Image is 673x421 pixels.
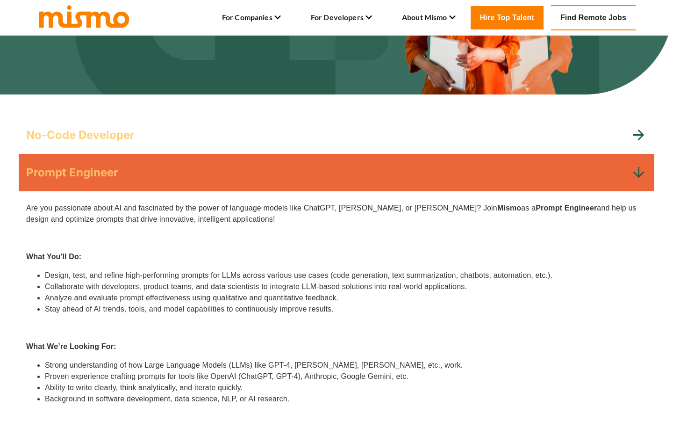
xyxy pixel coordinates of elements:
[26,128,135,143] h5: No-Code Developer
[45,382,647,393] li: Ability to write clearly, think analytically, and iterate quickly.
[45,393,647,405] li: Background in software development, data science, NLP, or AI research.
[26,253,81,261] strong: What You'll Do:
[45,360,647,371] li: Strong understanding of how Large Language Models (LLMs) like GPT-4, [PERSON_NAME], [PERSON_NAME]...
[45,304,647,315] li: Stay ahead of AI trends, tools, and model capabilities to continuously improve results.
[26,203,647,225] p: Are you passionate about AI and fascinated by the power of language models like ChatGPT, [PERSON_...
[222,10,281,26] li: For Companies
[19,116,654,154] div: No-Code Developer
[37,3,131,29] img: logo
[19,154,654,191] div: Prompt Engineer
[45,270,647,281] li: Design, test, and refine high-performing prompts for LLMs across various use cases (code generati...
[45,292,647,304] li: Analyze and evaluate prompt effectiveness using qualitative and quantitative feedback.
[551,5,636,30] a: Find Remote Jobs
[497,204,521,212] strong: Mismo
[536,204,597,212] strong: Prompt Engineer
[402,10,456,26] li: About Mismo
[45,371,647,382] li: Proven experience crafting prompts for tools like OpenAI (ChatGPT, GPT-4), Anthropic, Google Gemi...
[45,281,647,292] li: Collaborate with developers, product teams, and data scientists to integrate LLM-based solutions ...
[311,10,372,26] li: For Developers
[471,6,544,29] a: Hire Top Talent
[26,342,116,350] strong: What We’re Looking For:
[26,165,118,180] h5: Prompt Engineer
